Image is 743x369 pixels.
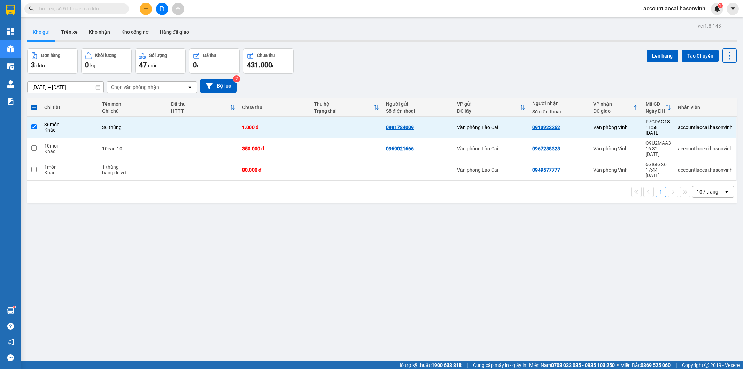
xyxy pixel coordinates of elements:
th: Toggle SortBy [310,98,382,117]
div: P7CDAG18 [645,119,671,125]
span: 47 [139,61,147,69]
div: 16:32 [DATE] [645,146,671,157]
img: warehouse-icon [7,63,14,70]
div: Ghi chú [102,108,164,114]
div: 0949577777 [532,167,560,173]
div: Khác [44,149,95,154]
img: warehouse-icon [7,45,14,53]
span: Hỗ trợ kỹ thuật: [397,361,462,369]
div: accountlaocai.hasonvinh [678,125,733,130]
span: | [467,361,468,369]
div: accountlaocai.hasonvinh [678,167,733,173]
div: Số lượng [149,53,167,58]
div: 36 thùng [102,125,164,130]
th: Toggle SortBy [168,98,239,117]
button: Tạo Chuyến [682,50,719,62]
div: 10 / trang [697,188,718,195]
div: Q9U2MAA3 [645,140,671,146]
div: Chi tiết [44,105,95,110]
span: | [676,361,677,369]
button: Kho công nợ [116,24,154,40]
span: ⚪️ [617,364,619,367]
div: 0969021666 [386,146,414,151]
div: Nhân viên [678,105,733,110]
button: plus [140,3,152,15]
span: Miền Nam [529,361,615,369]
button: caret-down [727,3,739,15]
span: search [29,6,34,11]
div: Chưa thu [242,105,307,110]
div: ver 1.8.143 [698,22,721,30]
button: Đơn hàng3đơn [27,48,78,74]
span: accountlaocai.hasonvinh [638,4,711,13]
img: solution-icon [7,98,14,105]
span: question-circle [7,323,14,330]
div: 11:58 [DATE] [645,125,671,136]
div: Số điện thoại [532,109,586,114]
span: 1 [719,3,721,8]
div: Số điện thoại [386,108,450,114]
img: warehouse-icon [7,80,14,88]
div: ĐC giao [593,108,633,114]
div: Khối lượng [95,53,116,58]
span: kg [90,63,95,68]
span: aim [176,6,180,11]
div: Chọn văn phòng nhận [111,84,159,91]
div: Chưa thu [257,53,275,58]
button: Đã thu0đ [189,48,240,74]
div: 350.000 đ [242,146,307,151]
svg: open [187,84,193,90]
div: accountlaocai.hasonvinh [678,146,733,151]
span: 431.000 [247,61,272,69]
input: Tìm tên, số ĐT hoặc mã đơn [38,5,121,13]
span: Miền Bắc [620,361,671,369]
div: Người nhận [532,100,586,106]
div: 10can 10l [102,146,164,151]
span: message [7,354,14,361]
div: Mã GD [645,101,665,107]
div: Văn phòng Vinh [593,167,638,173]
div: Khác [44,127,95,133]
div: Tên món [102,101,164,107]
div: 17:44 [DATE] [645,167,671,178]
div: 1.000 đ [242,125,307,130]
button: Lên hàng [647,50,678,62]
div: Ngày ĐH [645,108,665,114]
img: logo-vxr [6,5,15,15]
span: đ [272,63,275,68]
th: Toggle SortBy [590,98,642,117]
div: Trạng thái [314,108,373,114]
div: ĐC lấy [457,108,520,114]
span: đ [197,63,200,68]
div: 0967288328 [532,146,560,151]
span: đơn [36,63,45,68]
strong: 0708 023 035 - 0935 103 250 [551,362,615,368]
div: Văn phòng Vinh [593,146,638,151]
div: 10 món [44,143,95,149]
div: hàng dễ vỡ [102,170,164,175]
span: Cung cấp máy in - giấy in: [473,361,527,369]
div: VP nhận [593,101,633,107]
input: Select a date range. [28,82,103,93]
button: Trên xe [55,24,83,40]
img: warehouse-icon [7,307,14,314]
div: Đã thu [171,101,230,107]
div: Thu hộ [314,101,373,107]
div: VP gửi [457,101,520,107]
svg: open [724,189,729,195]
div: 0981784009 [386,125,414,130]
button: 1 [656,187,666,197]
div: Đã thu [203,53,216,58]
th: Toggle SortBy [454,98,529,117]
span: caret-down [730,6,736,12]
div: 1 thùng [102,164,164,170]
th: Toggle SortBy [642,98,674,117]
div: 6GI6IGX6 [645,161,671,167]
div: Văn phòng Lào Cai [457,125,525,130]
button: file-add [156,3,168,15]
span: 0 [193,61,197,69]
button: Số lượng47món [135,48,186,74]
strong: 1900 633 818 [432,362,462,368]
span: 0 [85,61,89,69]
sup: 1 [718,3,723,8]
